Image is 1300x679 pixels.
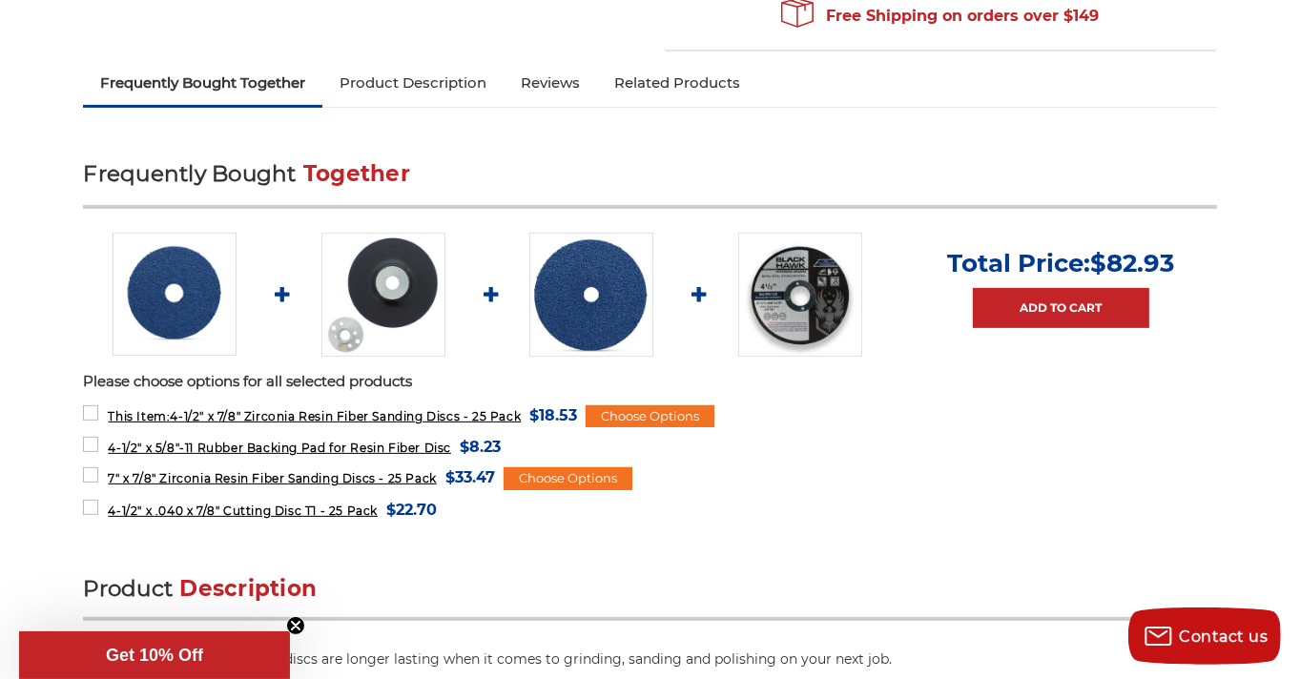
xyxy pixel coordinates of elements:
div: Get 10% OffClose teaser [19,631,290,679]
p: 4.5" Zirconia Grain Resin fiber discs are longer lasting when it comes to grinding, sanding and p... [83,649,1216,669]
a: Related Products [597,62,757,104]
span: $8.23 [460,434,501,460]
span: $33.47 [445,464,495,490]
div: Choose Options [504,467,632,490]
span: Contact us [1180,628,1269,646]
div: Choose Options [586,405,714,428]
span: Frequently Bought [83,160,296,187]
span: 4-1/2" x 7/8" Zirconia Resin Fiber Sanding Discs - 25 Pack [108,409,521,423]
a: Reviews [504,62,597,104]
span: $18.53 [529,402,577,428]
a: Add to Cart [973,288,1149,328]
strong: This Item: [108,409,170,423]
span: 4-1/2" x .040 x 7/8" Cutting Disc T1 - 25 Pack [108,504,378,518]
span: 7" x 7/8" Zirconia Resin Fiber Sanding Discs - 25 Pack [108,471,436,485]
p: Please choose options for all selected products [83,371,1216,393]
button: Contact us [1128,607,1281,665]
a: Product Description [322,62,504,104]
a: Frequently Bought Together [83,62,322,104]
p: Total Price: [947,248,1174,278]
button: Close teaser [286,616,305,635]
span: $82.93 [1090,248,1174,278]
span: Product [83,575,173,602]
img: 4-1/2" zirc resin fiber disc [113,233,237,356]
span: 4-1/2" x 5/8"-11 Rubber Backing Pad for Resin Fiber Disc [108,441,451,455]
span: Get 10% Off [106,646,203,665]
span: Description [179,575,317,602]
span: Together [303,160,410,187]
span: $22.70 [386,497,437,523]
